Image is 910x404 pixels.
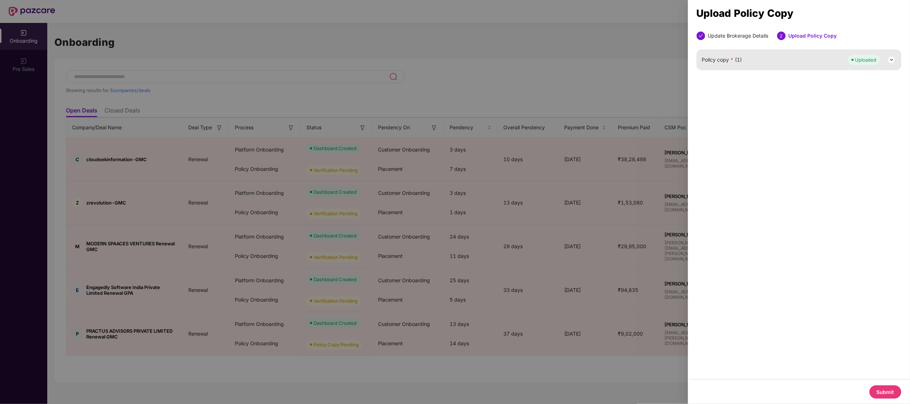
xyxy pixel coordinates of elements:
[702,56,742,64] span: Policy copy (1)
[780,33,783,39] span: 2
[789,32,837,40] div: Upload Policy Copy
[855,56,877,63] div: Uploaded
[697,9,901,17] div: Upload Policy Copy
[699,34,703,38] span: check
[708,32,769,40] div: Update Brokerage Details
[887,56,896,64] img: svg+xml;base64,PHN2ZyB3aWR0aD0iMjQiIGhlaWdodD0iMjQiIHZpZXdCb3g9IjAgMCAyNCAyNCIgZmlsbD0ibm9uZSIgeG...
[870,385,901,399] button: Submit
